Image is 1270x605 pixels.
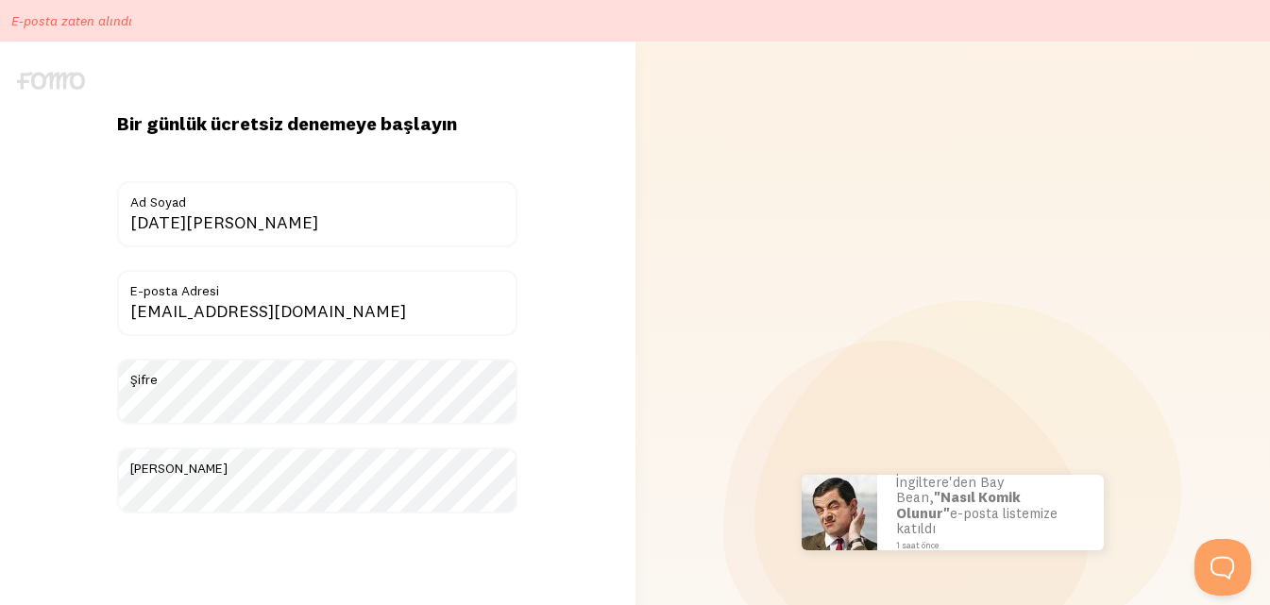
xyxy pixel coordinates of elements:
[130,371,158,388] font: Şifre
[117,111,457,135] font: Bir günlük ücretsiz denemeye başlayın
[130,282,219,299] font: E-posta Adresi
[17,72,85,90] img: fomo-logo-gray-b99e0e8ada9f9040e2984d0d95b3b12da0074ffd48d1e5cb62ac37fc77b0b268.svg
[130,460,228,477] font: [PERSON_NAME]
[130,193,186,210] font: Ad Soyad
[1194,539,1251,596] iframe: Help Scout Beacon - Açık
[896,473,1005,507] font: İngiltere'den Bay Bean,
[11,12,132,29] font: E-posta zaten alındı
